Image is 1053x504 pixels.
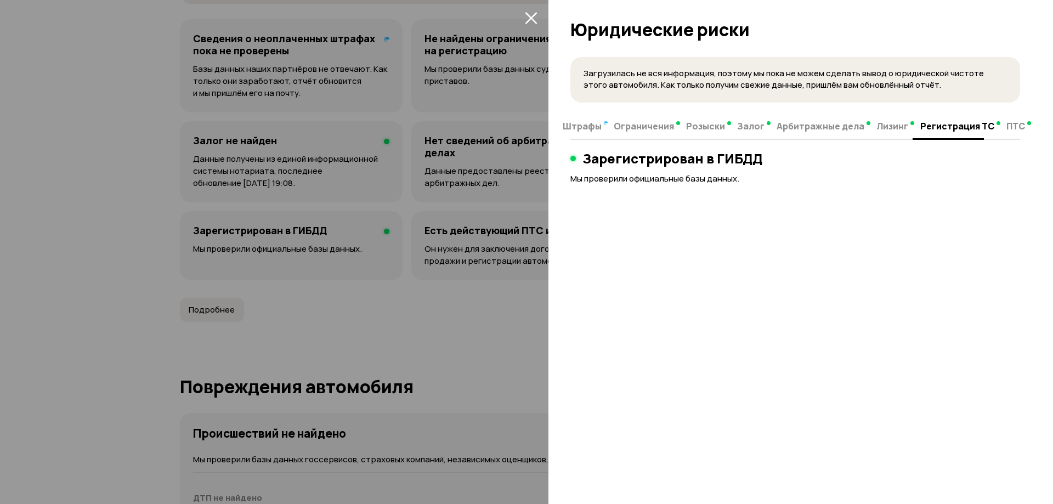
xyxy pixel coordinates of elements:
[920,121,994,132] span: Регистрация ТС
[1006,121,1025,132] span: ПТС
[614,121,674,132] span: Ограничения
[876,121,908,132] span: Лизинг
[584,67,984,90] span: Загрузилась не вся информация, поэтому мы пока не можем сделать вывод о юридической чистоте этого...
[582,151,762,166] h3: Зарегистрирован в ГИБДД
[686,121,725,132] span: Розыски
[563,121,602,132] span: Штрафы
[737,121,765,132] span: Залог
[777,121,864,132] span: Арбитражные дела
[522,9,540,26] button: закрыть
[570,173,1020,185] p: Мы проверили официальные базы данных.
